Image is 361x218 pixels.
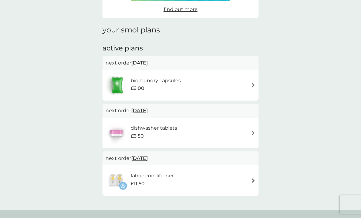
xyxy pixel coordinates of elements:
img: dishwasher tablets [106,122,127,144]
span: [DATE] [131,152,148,164]
h2: active plans [102,44,259,53]
img: arrow right [251,178,255,183]
img: arrow right [251,83,255,87]
span: [DATE] [131,57,148,69]
p: next order [106,107,255,115]
span: find out more [164,6,198,12]
img: arrow right [251,131,255,135]
img: bio laundry capsules [106,75,129,96]
p: next order [106,154,255,162]
h6: fabric conditioner [131,172,174,180]
a: find out more [164,6,198,13]
h1: your smol plans [102,26,259,35]
span: £11.50 [131,180,145,188]
span: [DATE] [131,105,148,116]
h6: dishwasher tablets [131,124,177,132]
h6: bio laundry capsules [131,77,181,85]
img: fabric conditioner [106,170,127,191]
p: next order [106,59,255,67]
span: £6.00 [131,84,144,92]
span: £6.50 [131,132,144,140]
